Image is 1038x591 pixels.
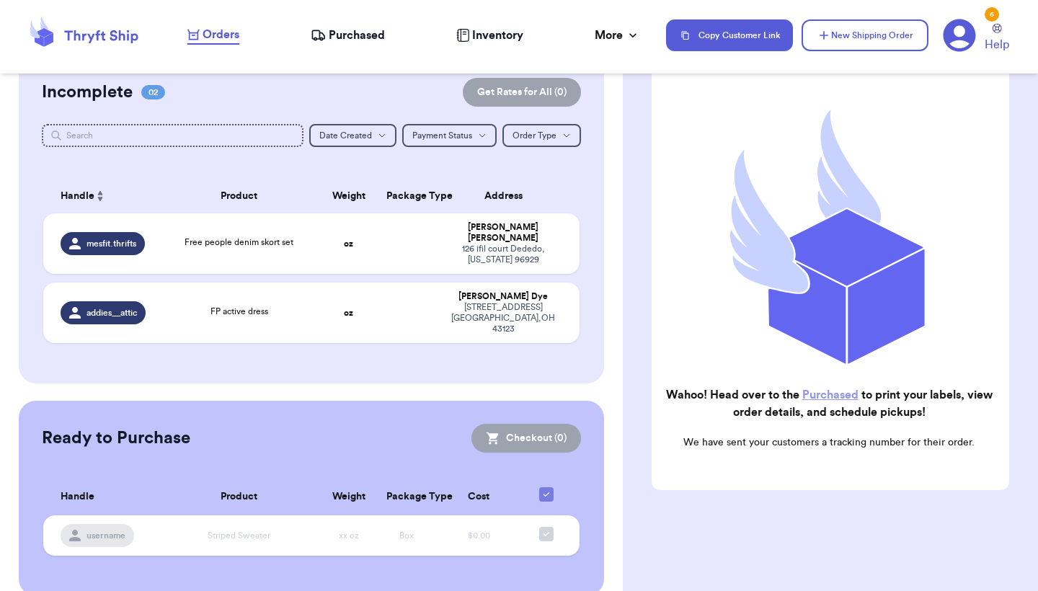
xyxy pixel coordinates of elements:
[329,27,385,44] span: Purchased
[86,238,136,249] span: mesfit.thrifts
[402,124,497,147] button: Payment Status
[311,27,385,44] a: Purchased
[985,36,1009,53] span: Help
[42,427,190,450] h2: Ready to Purchase
[985,7,999,22] div: 6
[159,479,320,515] th: Product
[802,19,928,51] button: New Shipping Order
[435,179,580,213] th: Address
[502,124,581,147] button: Order Type
[412,131,472,140] span: Payment Status
[463,78,581,107] button: Get Rates for All (0)
[42,81,133,104] h2: Incomplete
[203,26,239,43] span: Orders
[468,531,490,540] span: $0.00
[985,24,1009,53] a: Help
[187,26,239,45] a: Orders
[86,307,137,319] span: addies__attic
[86,530,125,541] span: username
[344,308,353,317] strong: oz
[435,479,522,515] th: Cost
[159,179,320,213] th: Product
[309,124,396,147] button: Date Created
[595,27,640,44] div: More
[320,179,378,213] th: Weight
[472,27,523,44] span: Inventory
[444,302,562,334] div: [STREET_ADDRESS] [GEOGRAPHIC_DATA] , OH 43123
[185,238,293,246] span: Free people denim skort set
[42,124,303,147] input: Search
[444,244,562,265] div: 126 ifil court Dededo , [US_STATE] 96929
[663,435,995,450] p: We have sent your customers a tracking number for their order.
[94,187,106,205] button: Sort ascending
[666,19,793,51] button: Copy Customer Link
[344,239,353,248] strong: oz
[399,531,414,540] span: Box
[61,189,94,204] span: Handle
[61,489,94,505] span: Handle
[663,386,995,421] h2: Wahoo! Head over to the to print your labels, view order details, and schedule pickups!
[319,131,372,140] span: Date Created
[513,131,556,140] span: Order Type
[802,389,859,401] a: Purchased
[444,222,562,244] div: [PERSON_NAME] [PERSON_NAME]
[456,27,523,44] a: Inventory
[210,307,268,316] span: FP active dress
[378,479,435,515] th: Package Type
[339,531,359,540] span: xx oz
[378,179,435,213] th: Package Type
[141,85,165,99] span: 02
[943,19,976,52] a: 6
[208,531,270,540] span: Striped Sweater
[444,291,562,302] div: [PERSON_NAME] Dye
[471,424,581,453] button: Checkout (0)
[320,479,378,515] th: Weight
